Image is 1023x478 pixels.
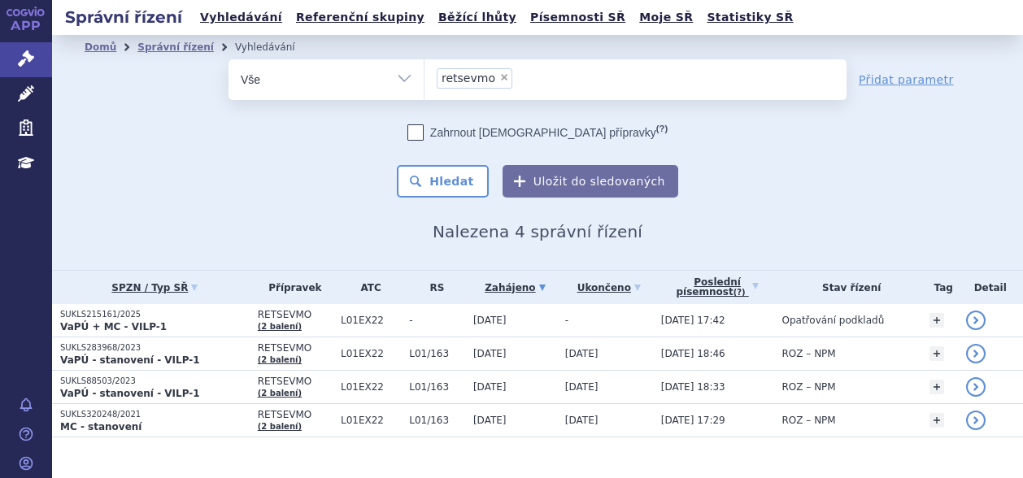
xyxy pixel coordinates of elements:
[859,72,954,88] a: Přidat parametr
[341,348,401,359] span: L01EX22
[333,271,401,304] th: ATC
[661,381,725,393] span: [DATE] 18:33
[774,271,921,304] th: Stav řízení
[235,35,316,59] li: Vyhledávání
[85,41,116,53] a: Domů
[137,41,214,53] a: Správní řízení
[407,124,668,141] label: Zahrnout [DEMOGRAPHIC_DATA] přípravky
[966,311,986,330] a: detail
[661,348,725,359] span: [DATE] 18:46
[60,388,200,399] strong: VaPÚ - stanovení - VILP-1
[60,376,250,387] p: SUKLS88503/2023
[525,7,630,28] a: Písemnosti SŘ
[921,271,958,304] th: Tag
[499,72,509,82] span: ×
[60,342,250,354] p: SUKLS283968/2023
[565,381,599,393] span: [DATE]
[702,7,798,28] a: Statistiky SŘ
[442,72,495,84] span: retsevmo
[258,376,333,387] span: RETSEVMO
[782,315,885,326] span: Opatřování podkladů
[929,346,944,361] a: +
[473,315,507,326] span: [DATE]
[409,415,465,426] span: L01/163
[250,271,333,304] th: Přípravek
[60,321,167,332] strong: VaPÚ + MC - VILP-1
[782,415,836,426] span: ROZ – NPM
[734,288,746,298] abbr: (?)
[929,313,944,328] a: +
[782,348,836,359] span: ROZ – NPM
[409,348,465,359] span: L01/163
[473,348,507,359] span: [DATE]
[661,271,774,304] a: Poslednípísemnost(?)
[409,315,465,326] span: -
[656,124,668,134] abbr: (?)
[433,7,521,28] a: Běžící lhůty
[473,276,557,299] a: Zahájeno
[782,381,836,393] span: ROZ – NPM
[291,7,429,28] a: Referenční skupiny
[929,413,944,428] a: +
[565,348,599,359] span: [DATE]
[258,309,333,320] span: RETSEVMO
[60,421,141,432] strong: MC - stanovení
[929,380,944,394] a: +
[258,422,302,431] a: (2 balení)
[258,389,302,398] a: (2 balení)
[258,342,333,354] span: RETSEVMO
[341,415,401,426] span: L01EX22
[473,381,507,393] span: [DATE]
[60,409,250,420] p: SUKLS320248/2021
[60,276,250,299] a: SPZN / Typ SŘ
[341,381,401,393] span: L01EX22
[661,315,725,326] span: [DATE] 17:42
[433,222,642,241] span: Nalezena 4 správní řízení
[341,315,401,326] span: L01EX22
[409,381,465,393] span: L01/163
[503,165,678,198] button: Uložit do sledovaných
[565,315,568,326] span: -
[60,309,250,320] p: SUKLS215161/2025
[966,411,986,430] a: detail
[966,377,986,397] a: detail
[52,6,195,28] h2: Správní řízení
[517,67,526,88] input: retsevmo
[661,415,725,426] span: [DATE] 17:29
[473,415,507,426] span: [DATE]
[966,344,986,363] a: detail
[565,276,653,299] a: Ukončeno
[634,7,698,28] a: Moje SŘ
[258,322,302,331] a: (2 balení)
[401,271,465,304] th: RS
[258,409,333,420] span: RETSEVMO
[397,165,489,198] button: Hledat
[565,415,599,426] span: [DATE]
[195,7,287,28] a: Vyhledávání
[60,354,200,366] strong: VaPÚ - stanovení - VILP-1
[258,355,302,364] a: (2 balení)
